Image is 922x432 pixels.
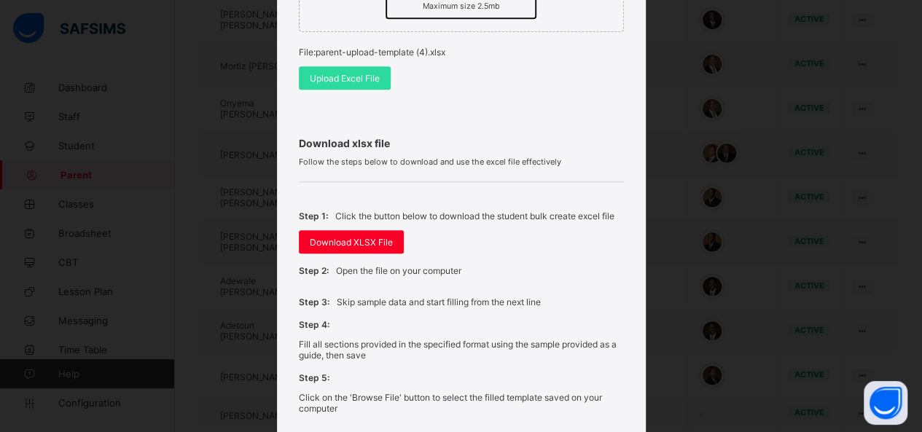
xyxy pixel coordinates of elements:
button: Open asap [864,381,907,425]
span: Step 4: [299,319,329,330]
p: Fill all sections provided in the specified format using the sample provided as a guide, then save [299,339,624,361]
span: Download xlsx file [299,137,624,149]
p: Open the file on your computer [336,265,461,276]
span: Follow the steps below to download and use the excel file effectively [299,157,624,167]
span: Step 5: [299,372,329,383]
p: Click the button below to download the student bulk create excel file [335,211,614,221]
span: Step 1: [299,211,328,221]
span: Step 3: [299,296,329,307]
small: Maximum size 2.5mb [423,1,500,11]
span: Step 2: [299,265,329,276]
span: Download XLSX File [310,237,393,248]
span: Upload Excel File [310,73,380,84]
p: Skip sample data and start filling from the next line [337,296,541,307]
p: File: parent-upload-template (4).xlsx [299,47,624,58]
p: Click on the 'Browse File' button to select the filled template saved on your computer [299,392,624,414]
